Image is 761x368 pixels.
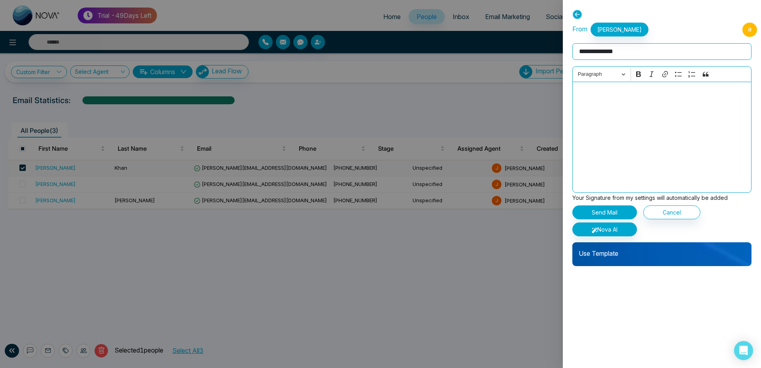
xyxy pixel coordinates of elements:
[572,205,637,219] button: Send Mail
[572,194,728,201] small: Your Signature from my settings will automatically be added
[574,68,629,80] button: Paragraph
[734,341,753,360] div: Open Intercom Messenger
[643,205,700,219] button: Cancel
[572,242,751,258] p: Use Template
[578,69,619,79] span: Paragraph
[572,82,751,193] div: Editor editing area: main
[742,23,757,37] span: a
[572,222,637,236] button: Nova AI
[591,23,648,36] span: [PERSON_NAME]
[572,66,751,82] div: Editor toolbar
[572,23,648,36] p: From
